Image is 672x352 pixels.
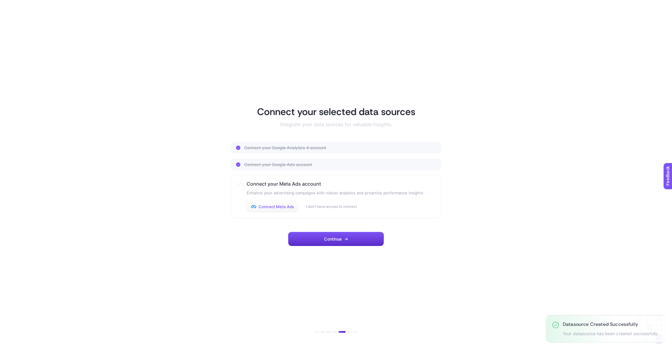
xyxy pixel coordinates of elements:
button: Connect Meta Ads [247,201,299,213]
button: Continue [288,232,384,246]
p: Your datasource has been created successfully. [563,331,659,336]
p: Integrate your data sources for valuable insights. [280,121,392,127]
button: I don’t have access to connect [306,204,357,209]
h3: Connect your Google Analytics 4 account [244,145,326,150]
span: Feedback [4,2,23,7]
span: Connect Meta Ads [259,204,294,209]
span: Continue [324,237,342,241]
h3: Datasource Created Successfully [563,321,659,328]
h3: Connect your Google Ads account [244,162,312,167]
h3: Connect your Meta Ads account [247,180,423,187]
h1: Connect your selected data sources [257,106,415,118]
p: Enhance your advertising campaigns with robust analytics and proactive performance insights [247,190,423,196]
